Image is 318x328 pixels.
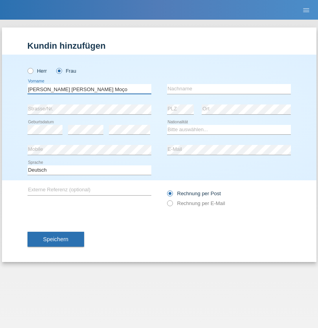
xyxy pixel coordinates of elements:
[167,200,172,210] input: Rechnung per E-Mail
[298,7,314,12] a: menu
[28,232,84,247] button: Speichern
[56,68,76,74] label: Frau
[167,200,225,206] label: Rechnung per E-Mail
[43,236,68,242] span: Speichern
[28,41,291,51] h1: Kundin hinzufügen
[167,191,221,196] label: Rechnung per Post
[28,68,33,73] input: Herr
[56,68,61,73] input: Frau
[302,6,310,14] i: menu
[28,68,47,74] label: Herr
[167,191,172,200] input: Rechnung per Post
